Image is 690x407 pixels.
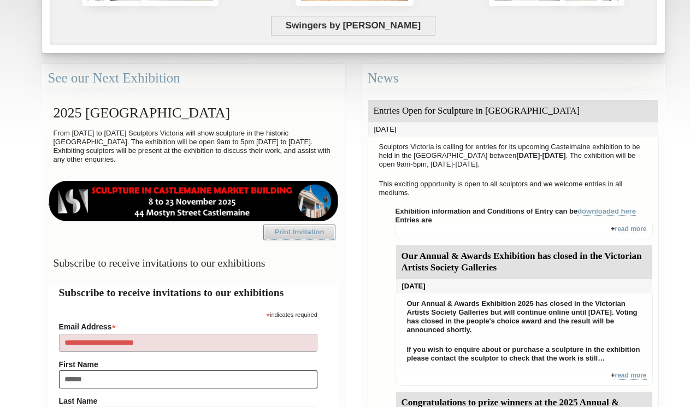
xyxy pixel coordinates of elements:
[374,177,653,200] p: This exciting opportunity is open to all sculptors and we welcome entries in all mediums.
[59,397,317,405] label: Last Name
[48,99,339,126] h2: 2025 [GEOGRAPHIC_DATA]
[402,297,647,337] p: Our Annual & Awards Exhibition 2025 has closed in the Victorian Artists Society Galleries but wil...
[48,126,339,167] p: From [DATE] to [DATE] Sculptors Victoria will show sculpture in the historic [GEOGRAPHIC_DATA]. T...
[396,245,652,279] div: Our Annual & Awards Exhibition has closed in the Victorian Artists Society Galleries
[59,319,317,332] label: Email Address
[396,225,653,239] div: +
[42,64,345,93] div: See our Next Exhibition
[374,140,653,172] p: Sculptors Victoria is calling for entries for its upcoming Castelmaine exhibition to be held in t...
[396,207,636,216] strong: Exhibition information and Conditions of Entry can be
[271,16,435,36] span: Swingers by [PERSON_NAME]
[263,225,335,240] a: Print Invitation
[402,343,647,365] p: If you wish to enquire about or purchase a sculpture in the exhibition please contact the sculpto...
[59,285,328,300] h2: Subscribe to receive invitations to our exhibitions
[362,64,665,93] div: News
[59,360,317,369] label: First Name
[48,252,339,274] h3: Subscribe to receive invitations to our exhibitions
[368,122,658,137] div: [DATE]
[615,225,646,233] a: read more
[59,309,317,319] div: indicates required
[396,279,652,293] div: [DATE]
[615,371,646,380] a: read more
[368,100,658,122] div: Entries Open for Sculpture in [GEOGRAPHIC_DATA]
[577,207,636,216] a: downloaded here
[48,181,339,221] img: castlemaine-ldrbd25v2.png
[396,371,653,386] div: +
[516,151,566,160] strong: [DATE]-[DATE]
